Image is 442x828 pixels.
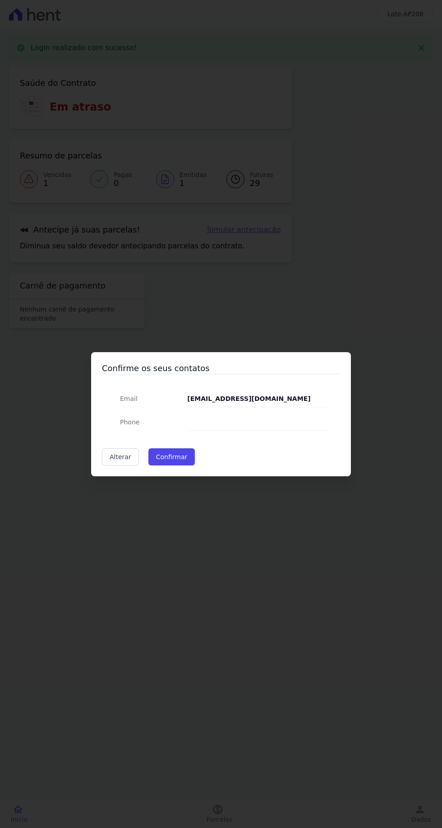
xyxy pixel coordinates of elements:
h3: Confirme os seus contatos [102,363,340,374]
strong: [EMAIL_ADDRESS][DOMAIN_NAME] [187,395,310,402]
button: Confirmar [148,448,195,465]
span: translation missing: pt-BR.public.contracts.modal.confirmation.phone [120,419,139,426]
span: translation missing: pt-BR.public.contracts.modal.confirmation.email [120,395,138,402]
a: Alterar [102,448,139,465]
